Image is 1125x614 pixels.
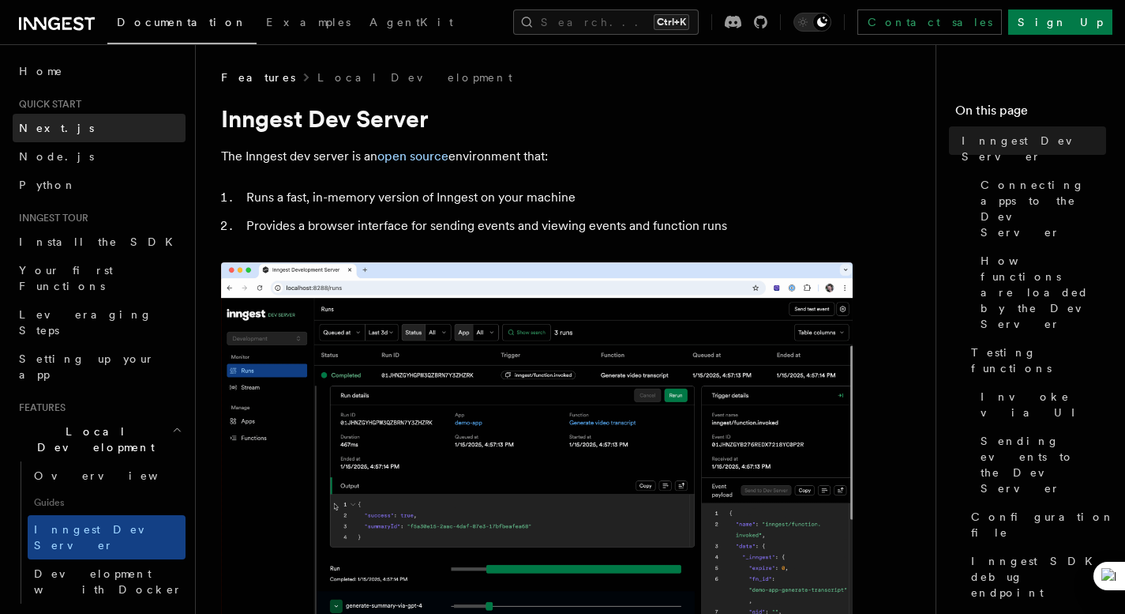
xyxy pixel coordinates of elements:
[28,490,186,515] span: Guides
[981,389,1106,420] span: Invoke via UI
[13,171,186,199] a: Python
[1008,9,1112,35] a: Sign Up
[221,104,853,133] h1: Inngest Dev Server
[19,264,113,292] span: Your first Functions
[513,9,699,35] button: Search...Ctrl+K
[19,63,63,79] span: Home
[34,567,182,596] span: Development with Docker
[981,433,1106,496] span: Sending events to the Dev Server
[221,70,295,85] span: Features
[28,559,186,604] a: Development with Docker
[974,427,1106,503] a: Sending events to the Dev Server
[257,5,360,43] a: Examples
[965,547,1106,607] a: Inngest SDK debug endpoint
[13,401,66,414] span: Features
[19,352,155,381] span: Setting up your app
[19,308,152,337] span: Leveraging Steps
[955,126,1106,171] a: Inngest Dev Server
[377,149,448,164] a: open source
[981,253,1106,332] span: How functions are loaded by the Dev Server
[974,382,1106,427] a: Invoke via UI
[962,133,1106,164] span: Inngest Dev Server
[13,461,186,604] div: Local Development
[965,338,1106,382] a: Testing functions
[107,5,257,44] a: Documentation
[28,461,186,490] a: Overview
[13,345,186,389] a: Setting up your app
[242,186,853,209] li: Runs a fast, in-memory version of Inngest on your machine
[965,503,1106,547] a: Configuration file
[857,9,1002,35] a: Contact sales
[221,145,853,168] p: The Inngest dev server is an environment that:
[360,5,463,43] a: AgentKit
[981,177,1106,240] span: Connecting apps to the Dev Server
[19,150,94,163] span: Node.js
[13,417,186,461] button: Local Development
[13,424,172,455] span: Local Development
[955,101,1106,126] h4: On this page
[266,16,351,28] span: Examples
[974,247,1106,338] a: How functions are loaded by the Dev Server
[13,212,88,224] span: Inngest tour
[19,122,94,134] span: Next.js
[28,515,186,559] a: Inngest Dev Server
[971,345,1106,376] span: Testing functions
[793,13,831,32] button: Toggle dark mode
[971,509,1115,541] span: Configuration file
[317,70,512,85] a: Local Development
[13,256,186,300] a: Your first Functions
[13,300,186,345] a: Leveraging Steps
[13,114,186,142] a: Next.js
[34,469,197,482] span: Overview
[117,16,247,28] span: Documentation
[13,142,186,171] a: Node.js
[242,215,853,237] li: Provides a browser interface for sending events and viewing events and function runs
[19,179,77,191] span: Python
[13,228,186,256] a: Install the SDK
[971,553,1106,601] span: Inngest SDK debug endpoint
[974,171,1106,247] a: Connecting apps to the Dev Server
[13,57,186,85] a: Home
[13,98,81,111] span: Quick start
[369,16,453,28] span: AgentKit
[34,523,169,552] span: Inngest Dev Server
[19,235,182,248] span: Install the SDK
[654,14,689,30] kbd: Ctrl+K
